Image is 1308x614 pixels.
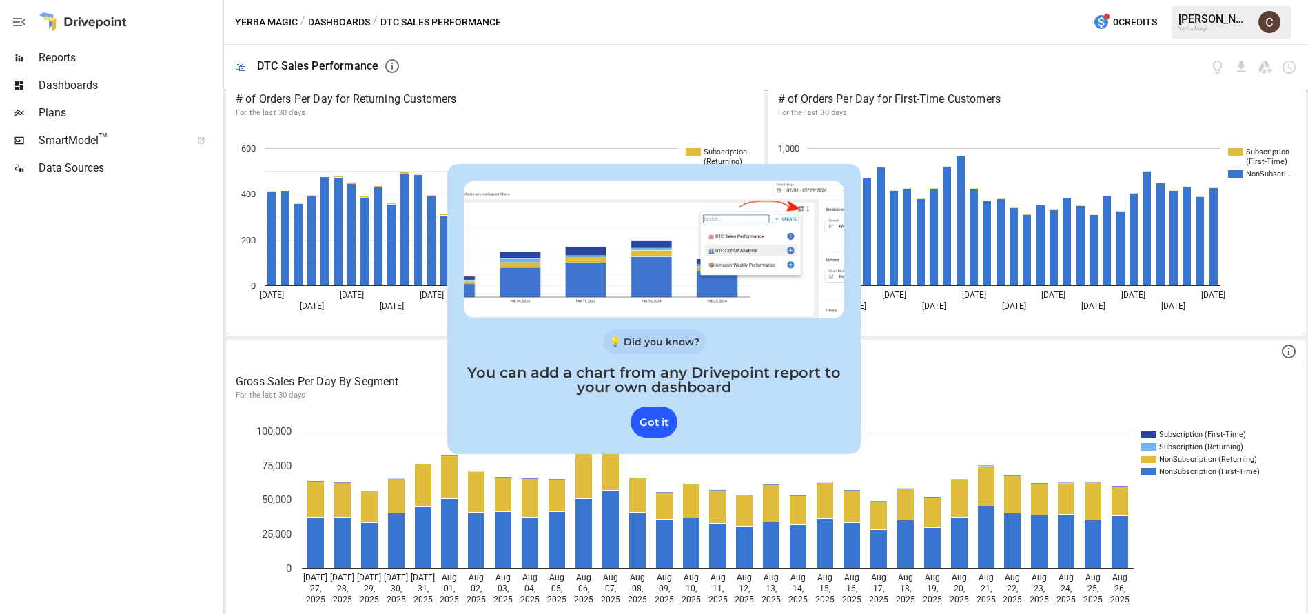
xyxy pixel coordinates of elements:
[235,61,246,74] div: 🛍
[413,595,433,604] text: 2025
[778,143,799,154] text: 1,000
[256,425,292,438] text: 100,000
[766,584,777,593] text: 13,
[896,595,915,604] text: 2025
[440,595,459,604] text: 2025
[373,14,378,31] div: /
[898,573,913,582] text: Aug
[337,584,348,593] text: 28,
[380,301,404,311] text: [DATE]
[793,584,804,593] text: 14,
[576,573,591,582] text: Aug
[495,573,511,582] text: Aug
[603,573,618,582] text: Aug
[333,595,352,604] text: 2025
[739,584,750,593] text: 12,
[841,301,866,311] text: [DATE]
[778,91,1297,108] p: # of Orders Per Day for First-Time Customers
[493,595,513,604] text: 2025
[522,573,538,582] text: Aug
[1246,170,1291,178] text: NonSubscri…
[1159,467,1260,476] text: NonSubscription (First-Time)
[1081,301,1105,311] text: [DATE]
[257,59,378,72] div: DTC Sales Performance
[764,573,779,582] text: Aug
[1087,10,1163,35] button: 0Credits
[1030,595,1049,604] text: 2025
[682,595,701,604] text: 2025
[262,528,292,540] text: 25,000
[420,290,444,300] text: [DATE]
[1246,147,1289,156] text: Subscription
[1178,12,1250,25] div: [PERSON_NAME]
[1085,573,1101,582] text: Aug
[1258,11,1280,33] img: Colin Fiala
[630,573,645,582] text: Aug
[981,584,992,593] text: 21,
[873,584,884,593] text: 17,
[520,595,540,604] text: 2025
[236,108,755,119] p: For the last 30 days
[842,595,861,604] text: 2025
[1250,3,1289,41] button: Colin Fiala
[578,584,589,593] text: 06,
[1159,455,1257,464] text: NonSubscription (Returning)
[1246,157,1287,166] text: (First-Time)
[236,91,755,108] p: # of Orders Per Day for Returning Customers
[524,584,535,593] text: 04,
[308,14,370,31] button: Dashboards
[686,584,697,593] text: 10,
[1059,573,1074,582] text: Aug
[360,595,379,604] text: 2025
[300,14,305,31] div: /
[1087,584,1098,593] text: 25,
[817,573,832,582] text: Aug
[310,584,321,593] text: 27,
[657,573,672,582] text: Aug
[236,390,1296,401] p: For the last 30 days
[236,373,1296,390] p: Gross Sales Per Day By Segment
[1112,573,1127,582] text: Aug
[605,584,616,593] text: 07,
[300,301,324,311] text: [DATE]
[227,127,757,334] svg: A chart.
[601,595,620,604] text: 2025
[977,595,996,604] text: 2025
[659,584,670,593] text: 09,
[235,14,298,31] button: Yerba Magic
[241,189,256,199] text: 400
[923,595,942,604] text: 2025
[1003,595,1022,604] text: 2025
[39,105,221,121] span: Plans
[708,595,728,604] text: 2025
[286,562,292,575] text: 0
[819,584,830,593] text: 15,
[713,584,724,593] text: 11,
[1209,59,1225,75] button: View documentation
[364,584,375,593] text: 29,
[551,584,562,593] text: 05,
[1110,595,1130,604] text: 2025
[1201,290,1225,300] text: [DATE]
[547,595,566,604] text: 2025
[1032,573,1047,582] text: Aug
[735,595,754,604] text: 2025
[1056,595,1076,604] text: 2025
[39,50,221,66] span: Reports
[952,573,967,582] text: Aug
[704,157,742,166] text: (Returning)
[632,584,643,593] text: 08,
[900,584,911,593] text: 18,
[770,127,1300,334] svg: A chart.
[1034,584,1045,593] text: 23,
[1007,584,1018,593] text: 22,
[1121,290,1145,300] text: [DATE]
[241,235,256,245] text: 200
[411,573,435,582] text: [DATE]
[1281,59,1297,75] button: Schedule dashboard
[387,595,406,604] text: 2025
[844,573,859,582] text: Aug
